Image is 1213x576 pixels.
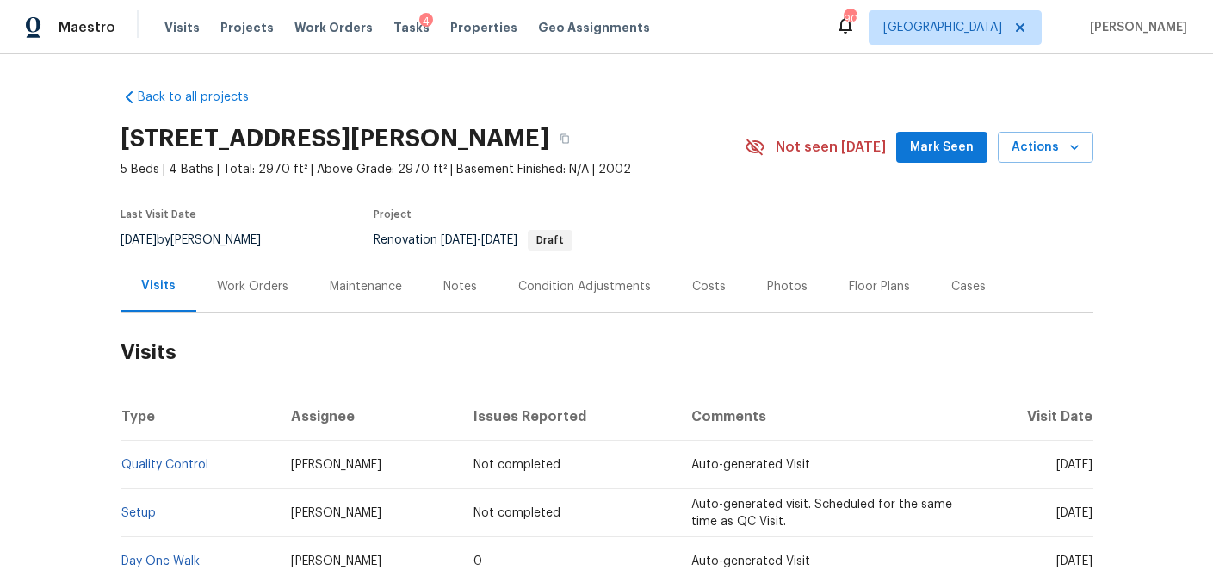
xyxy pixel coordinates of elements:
span: Maestro [59,19,115,36]
span: - [441,234,517,246]
button: Actions [998,132,1093,164]
span: [DATE] [1056,555,1092,567]
a: Setup [121,507,156,519]
span: Draft [529,235,571,245]
span: [PERSON_NAME] [291,555,381,567]
th: Visit Date [969,393,1093,441]
span: [GEOGRAPHIC_DATA] [883,19,1002,36]
div: 90 [844,10,856,28]
span: [DATE] [1056,459,1092,471]
span: Not seen [DATE] [776,139,886,156]
div: Maintenance [330,278,402,295]
div: 4 [419,13,433,30]
div: Work Orders [217,278,288,295]
h2: [STREET_ADDRESS][PERSON_NAME] [121,130,549,147]
button: Mark Seen [896,132,987,164]
span: 0 [473,555,482,567]
span: Project [374,209,412,220]
div: Visits [141,277,176,294]
span: Not completed [473,459,560,471]
span: Actions [1012,137,1080,158]
span: Visits [164,19,200,36]
th: Assignee [277,393,460,441]
span: Tasks [393,22,430,34]
div: Cases [951,278,986,295]
span: Work Orders [294,19,373,36]
span: [DATE] [441,234,477,246]
span: Auto-generated Visit [691,459,810,471]
span: [DATE] [1056,507,1092,519]
span: Renovation [374,234,572,246]
a: Quality Control [121,459,208,471]
span: 5 Beds | 4 Baths | Total: 2970 ft² | Above Grade: 2970 ft² | Basement Finished: N/A | 2002 [121,161,745,178]
span: Properties [450,19,517,36]
span: [PERSON_NAME] [291,507,381,519]
div: Costs [692,278,726,295]
span: Mark Seen [910,137,974,158]
button: Copy Address [549,123,580,154]
span: Not completed [473,507,560,519]
span: Last Visit Date [121,209,196,220]
span: [DATE] [481,234,517,246]
div: Condition Adjustments [518,278,651,295]
a: Day One Walk [121,555,200,567]
span: [PERSON_NAME] [291,459,381,471]
h2: Visits [121,313,1093,393]
span: [DATE] [121,234,157,246]
span: Auto-generated Visit [691,555,810,567]
span: Auto-generated visit. Scheduled for the same time as QC Visit. [691,499,952,528]
th: Type [121,393,278,441]
th: Comments [678,393,969,441]
span: Projects [220,19,274,36]
div: by [PERSON_NAME] [121,230,282,251]
div: Floor Plans [849,278,910,295]
div: Photos [767,278,808,295]
span: Geo Assignments [538,19,650,36]
div: Notes [443,278,477,295]
a: Back to all projects [121,89,286,106]
th: Issues Reported [460,393,677,441]
span: [PERSON_NAME] [1083,19,1187,36]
